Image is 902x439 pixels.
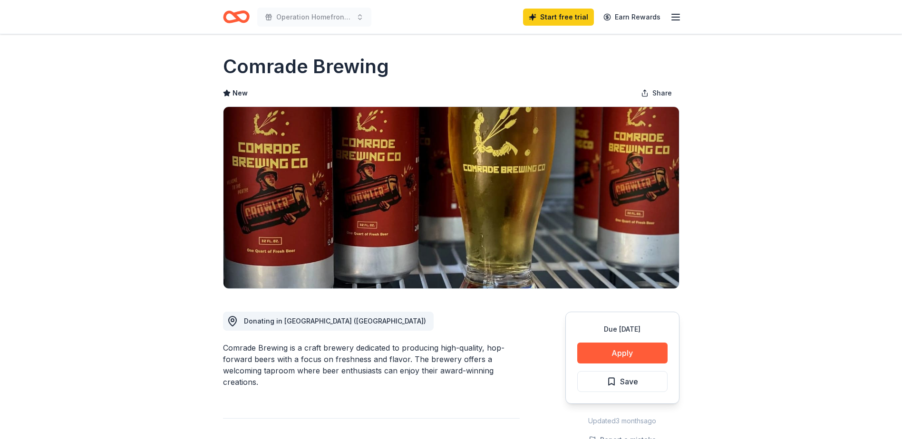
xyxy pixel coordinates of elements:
a: Earn Rewards [598,9,666,26]
a: Home [223,6,250,28]
div: Due [DATE] [577,324,668,335]
img: Image for Comrade Brewing [223,107,679,288]
div: Comrade Brewing is a craft brewery dedicated to producing high-quality, hop-forward beers with a ... [223,342,520,388]
button: Operation Homefront- Colfax Running Team [257,8,371,27]
button: Save [577,371,668,392]
h1: Comrade Brewing [223,53,389,80]
div: Updated 3 months ago [565,415,679,427]
span: Donating in [GEOGRAPHIC_DATA] ([GEOGRAPHIC_DATA]) [244,317,426,325]
button: Apply [577,343,668,363]
span: Save [620,375,638,388]
button: Share [633,84,679,103]
span: Share [652,87,672,99]
span: Operation Homefront- Colfax Running Team [276,11,352,23]
span: New [233,87,248,99]
a: Start free trial [523,9,594,26]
